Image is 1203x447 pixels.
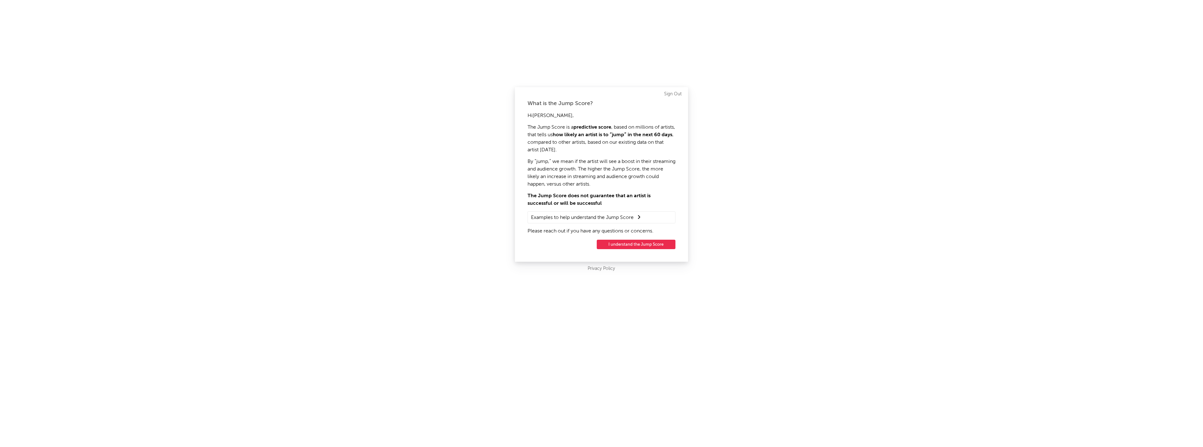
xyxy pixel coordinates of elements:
strong: how likely an artist is to “jump” in the next 60 days [553,132,672,137]
button: I understand the Jump Score [597,240,675,249]
p: The Jump Score is a , based on millions of artists, that tells us , compared to other artists, ba... [528,124,675,154]
p: Please reach out if you have any questions or concerns. [528,227,675,235]
p: Hi [PERSON_NAME] , [528,112,675,120]
div: What is the Jump Score? [528,100,675,107]
p: By “jump,” we mean if the artist will see a boost in their streaming and audience growth. The hig... [528,158,675,188]
a: Privacy Policy [588,265,615,273]
strong: The Jump Score does not guarantee that an artist is successful or will be successful [528,193,651,206]
strong: predictive score [573,125,611,130]
a: Sign Out [664,90,682,98]
summary: Examples to help understand the Jump Score [531,213,672,221]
